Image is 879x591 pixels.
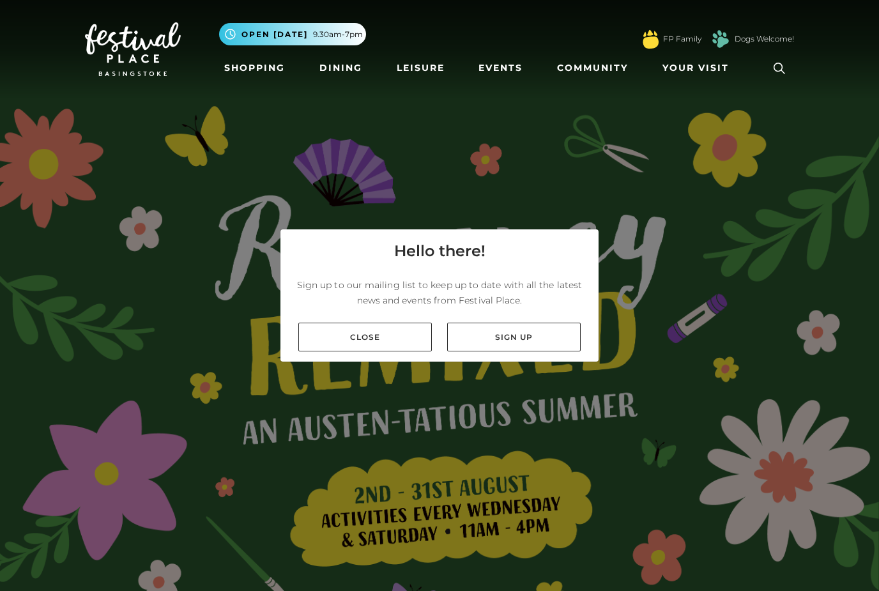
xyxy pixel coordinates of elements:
a: Dining [314,56,367,80]
p: Sign up to our mailing list to keep up to date with all the latest news and events from Festival ... [291,277,588,308]
a: Events [473,56,528,80]
a: Close [298,323,432,351]
span: Your Visit [662,61,729,75]
a: Shopping [219,56,290,80]
span: Open [DATE] [241,29,308,40]
a: Community [552,56,633,80]
a: Leisure [392,56,450,80]
button: Open [DATE] 9.30am-7pm [219,23,366,45]
img: Festival Place Logo [85,22,181,76]
a: FP Family [663,33,701,45]
a: Sign up [447,323,581,351]
span: 9.30am-7pm [313,29,363,40]
h4: Hello there! [394,240,485,263]
a: Your Visit [657,56,740,80]
a: Dogs Welcome! [735,33,794,45]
